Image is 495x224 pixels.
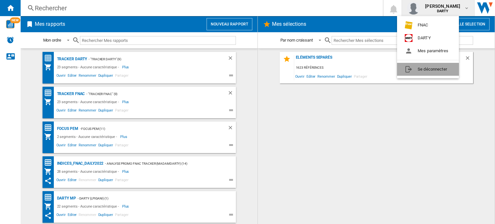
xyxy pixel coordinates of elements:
button: Mes paramètres [397,44,459,57]
button: FNAC [397,19,459,32]
button: Se déconnecter [397,63,459,76]
button: DARTY [397,32,459,44]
